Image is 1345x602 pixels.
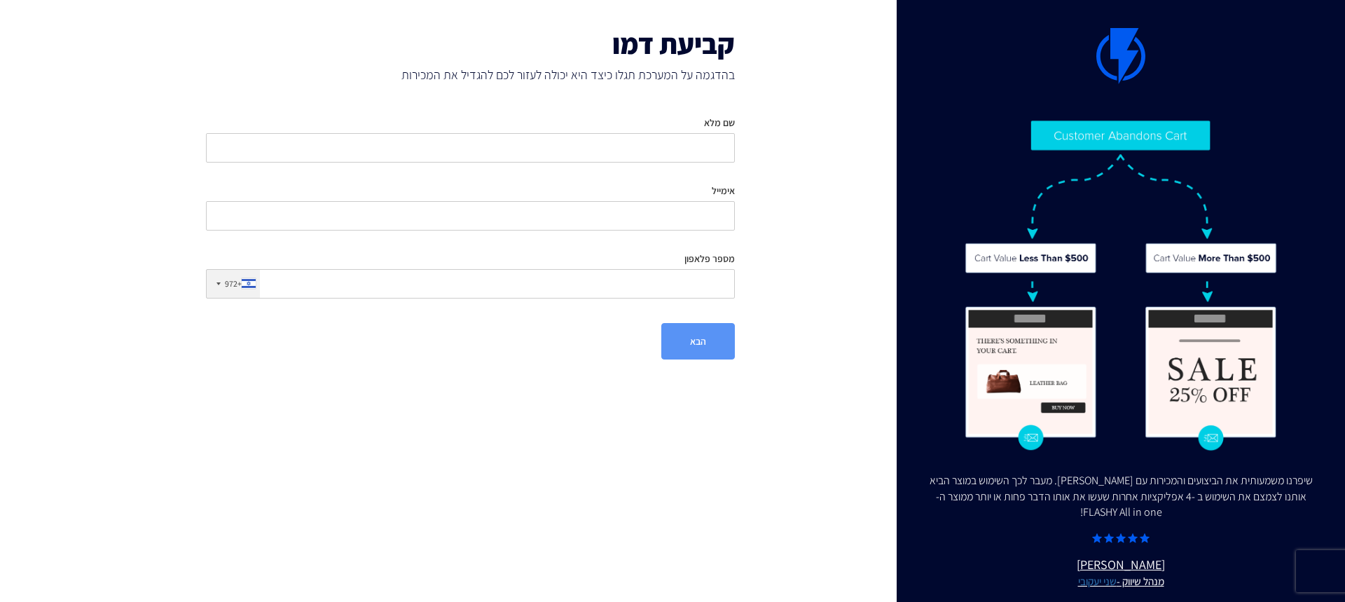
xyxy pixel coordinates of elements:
[207,270,260,298] div: Israel (‫ישראל‬‎): +972
[925,556,1317,589] u: [PERSON_NAME]
[925,473,1317,521] div: שיפרנו משמעותית את הביצועים והמכירות עם [PERSON_NAME]. מעבר לכך השימוש במוצר הביא אותנו לצמצם את ...
[964,119,1278,451] img: Flashy
[925,574,1317,589] small: מנהל שיווק -
[661,323,735,360] button: הבא
[206,28,735,59] h1: קביעת דמו
[206,66,735,84] span: בהדגמה על המערכת תגלו כיצד היא יכולה לעזור לכם להגדיל את המכירות
[704,116,735,130] label: שם מלא
[684,252,735,266] label: מספר פלאפון
[1078,574,1117,588] a: שני יעקובי
[712,184,735,198] label: אימייל
[225,278,242,289] div: +972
